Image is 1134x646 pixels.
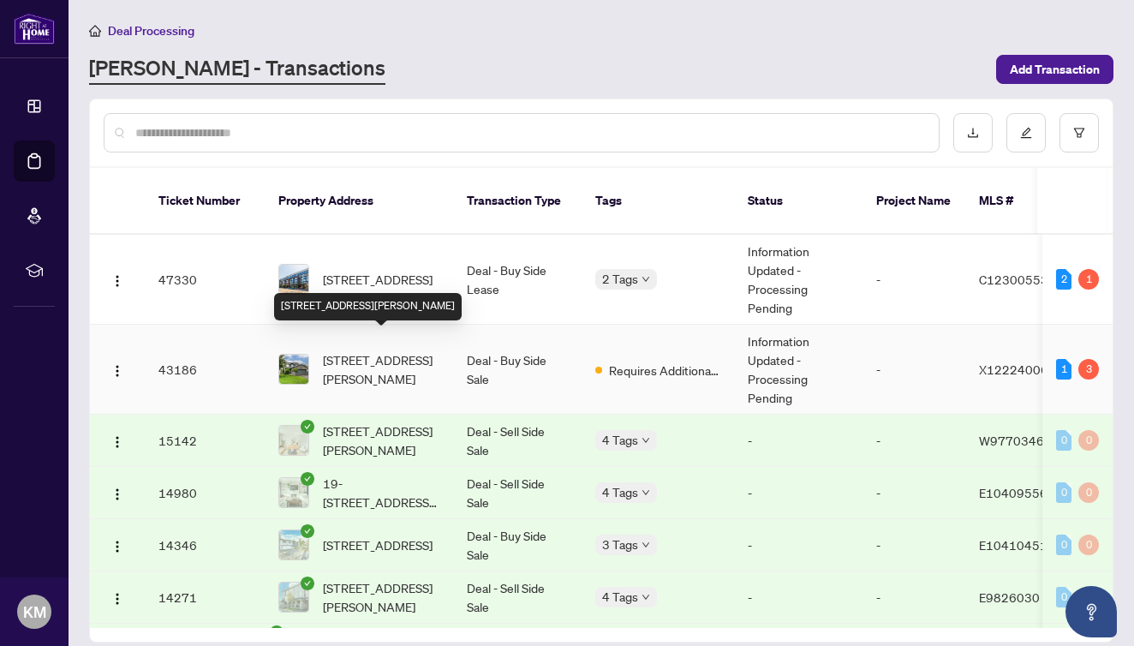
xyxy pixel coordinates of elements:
span: filter [1073,127,1085,139]
th: Tags [582,168,734,235]
td: - [734,519,862,571]
img: Logo [110,364,124,378]
div: 3 [1078,359,1099,380]
div: 0 [1056,535,1071,555]
div: 0 [1078,535,1099,555]
span: 4 Tags [602,430,638,450]
td: - [862,467,965,519]
span: down [642,488,650,497]
th: Transaction Type [453,168,582,235]
span: download [967,127,979,139]
img: Logo [110,592,124,606]
button: Logo [104,531,131,559]
div: 1 [1056,359,1071,380]
td: 14980 [145,467,265,519]
img: thumbnail-img [279,426,308,455]
td: - [862,519,965,571]
th: Property Address [265,168,453,235]
span: [STREET_ADDRESS][PERSON_NAME] [323,422,439,459]
td: - [862,235,965,325]
a: [PERSON_NAME] - Transactions [89,54,385,85]
span: [STREET_ADDRESS] [323,270,433,289]
td: 47330 [145,235,265,325]
span: check-circle [270,625,283,639]
td: - [862,415,965,467]
button: filter [1059,113,1099,153]
span: C12300553 [979,272,1048,287]
button: Add Transaction [996,55,1113,84]
th: Status [734,168,862,235]
div: 1 [1078,269,1099,290]
td: Information Updated - Processing Pending [734,325,862,415]
span: check-circle [301,524,314,538]
div: 0 [1078,482,1099,503]
span: [STREET_ADDRESS][PERSON_NAME] [323,578,439,616]
span: edit [1020,127,1032,139]
span: check-circle [301,577,314,590]
span: 3 Tags [602,535,638,554]
span: Deal Processing [108,23,194,39]
td: 15142 [145,415,265,467]
span: 19-[STREET_ADDRESS][PERSON_NAME] [323,474,439,511]
td: Deal - Buy Side Lease [453,235,582,325]
img: Logo [110,487,124,501]
img: thumbnail-img [279,583,308,612]
span: Requires Additional Docs [609,361,720,380]
button: Logo [104,427,131,454]
span: [STREET_ADDRESS][PERSON_NAME] [323,350,439,388]
div: [STREET_ADDRESS][PERSON_NAME] [274,293,462,320]
th: MLS # [965,168,1068,235]
span: W9770346 [979,433,1044,448]
span: E10409556 [979,485,1047,500]
img: logo [14,13,55,45]
td: - [862,325,965,415]
img: thumbnail-img [279,265,308,294]
div: 0 [1056,587,1071,607]
button: Logo [104,583,131,611]
td: 14271 [145,571,265,624]
div: 0 [1078,430,1099,451]
th: Project Name [862,168,965,235]
td: Deal - Sell Side Sale [453,571,582,624]
button: Open asap [1065,586,1117,637]
button: Logo [104,479,131,506]
span: down [642,436,650,445]
td: - [734,415,862,467]
button: edit [1006,113,1046,153]
td: 43186 [145,325,265,415]
img: Logo [110,435,124,449]
span: home [89,25,101,37]
span: down [642,593,650,601]
span: 2 Tags [602,269,638,289]
span: KM [23,600,46,624]
div: 0 [1056,482,1071,503]
span: 4 Tags [602,482,638,502]
button: download [953,113,993,153]
button: Logo [104,266,131,293]
div: 0 [1056,430,1071,451]
td: Deal - Buy Side Sale [453,519,582,571]
span: Add Transaction [1010,56,1100,83]
td: 14346 [145,519,265,571]
span: 4 Tags [602,587,638,607]
td: Deal - Sell Side Sale [453,415,582,467]
td: Deal - Buy Side Sale [453,325,582,415]
img: Logo [110,540,124,553]
img: Logo [110,274,124,288]
img: thumbnail-img [279,478,308,507]
td: Deal - Sell Side Sale [453,467,582,519]
span: down [642,541,650,549]
img: thumbnail-img [279,530,308,559]
span: E10410451 [979,537,1047,553]
td: - [734,571,862,624]
button: Logo [104,356,131,383]
span: check-circle [301,472,314,486]
span: X12224006 [979,362,1048,377]
th: Ticket Number [145,168,265,235]
td: - [862,571,965,624]
td: - [734,467,862,519]
td: Information Updated - Processing Pending [734,235,862,325]
span: down [642,275,650,284]
span: check-circle [301,420,314,434]
span: E9826030 [979,589,1040,605]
